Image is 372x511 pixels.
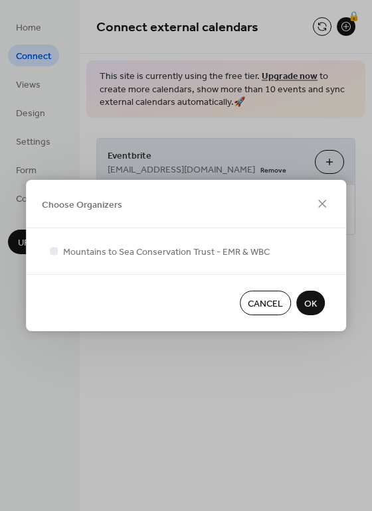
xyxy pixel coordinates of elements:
[240,291,291,315] button: Cancel
[42,198,122,212] span: Choose Organizers
[296,291,325,315] button: OK
[304,297,317,311] span: OK
[63,246,270,259] span: Mountains to Sea Conservation Trust - EMR & WBC
[248,297,283,311] span: Cancel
